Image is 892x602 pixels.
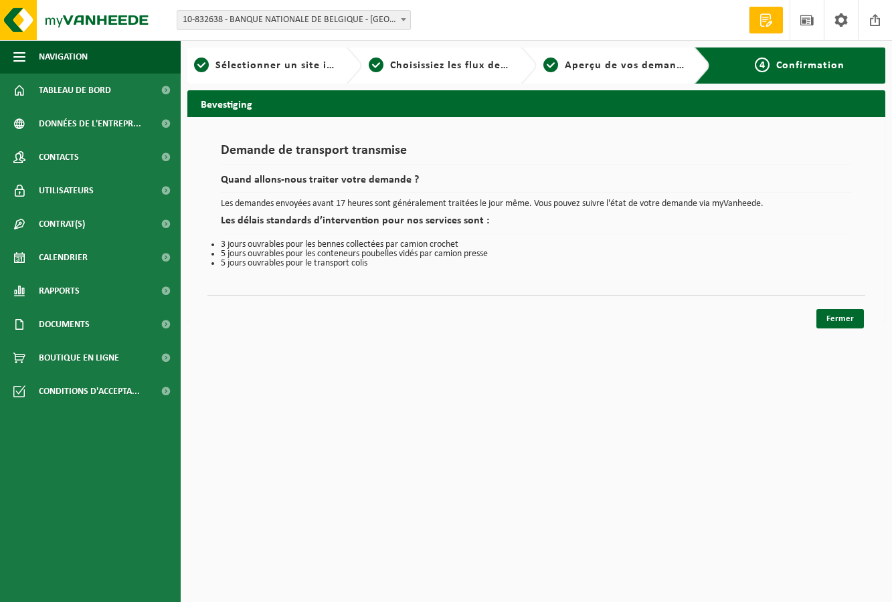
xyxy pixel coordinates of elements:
[369,58,510,74] a: 2Choisissiez les flux de déchets et récipients
[39,207,85,241] span: Contrat(s)
[565,60,694,71] span: Aperçu de vos demandes
[177,11,410,29] span: 10-832638 - BANQUE NATIONALE DE BELGIQUE - BRUXELLES
[755,58,770,72] span: 4
[194,58,335,74] a: 1Sélectionner un site ici
[776,60,844,71] span: Confirmation
[390,60,613,71] span: Choisissiez les flux de déchets et récipients
[543,58,558,72] span: 3
[39,308,90,341] span: Documents
[39,241,88,274] span: Calendrier
[221,259,852,268] li: 5 jours ouvrables pour le transport colis
[39,174,94,207] span: Utilisateurs
[816,309,864,328] a: Fermer
[221,175,852,193] h2: Quand allons-nous traiter votre demande ?
[543,58,685,74] a: 3Aperçu de vos demandes
[221,215,852,233] h2: Les délais standards d’intervention pour nos services sont :
[39,40,88,74] span: Navigation
[39,341,119,375] span: Boutique en ligne
[39,375,140,408] span: Conditions d'accepta...
[39,107,141,140] span: Données de l'entrepr...
[187,90,885,116] h2: Bevestiging
[221,199,852,209] p: Les demandes envoyées avant 17 heures sont généralement traitées le jour même. Vous pouvez suivre...
[177,10,411,30] span: 10-832638 - BANQUE NATIONALE DE BELGIQUE - BRUXELLES
[39,140,79,174] span: Contacts
[39,274,80,308] span: Rapports
[39,74,111,107] span: Tableau de bord
[221,249,852,259] li: 5 jours ouvrables pour les conteneurs poubelles vidés par camion presse
[215,60,335,71] span: Sélectionner un site ici
[221,240,852,249] li: 3 jours ouvrables pour les bennes collectées par camion crochet
[194,58,209,72] span: 1
[221,144,852,165] h1: Demande de transport transmise
[369,58,383,72] span: 2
